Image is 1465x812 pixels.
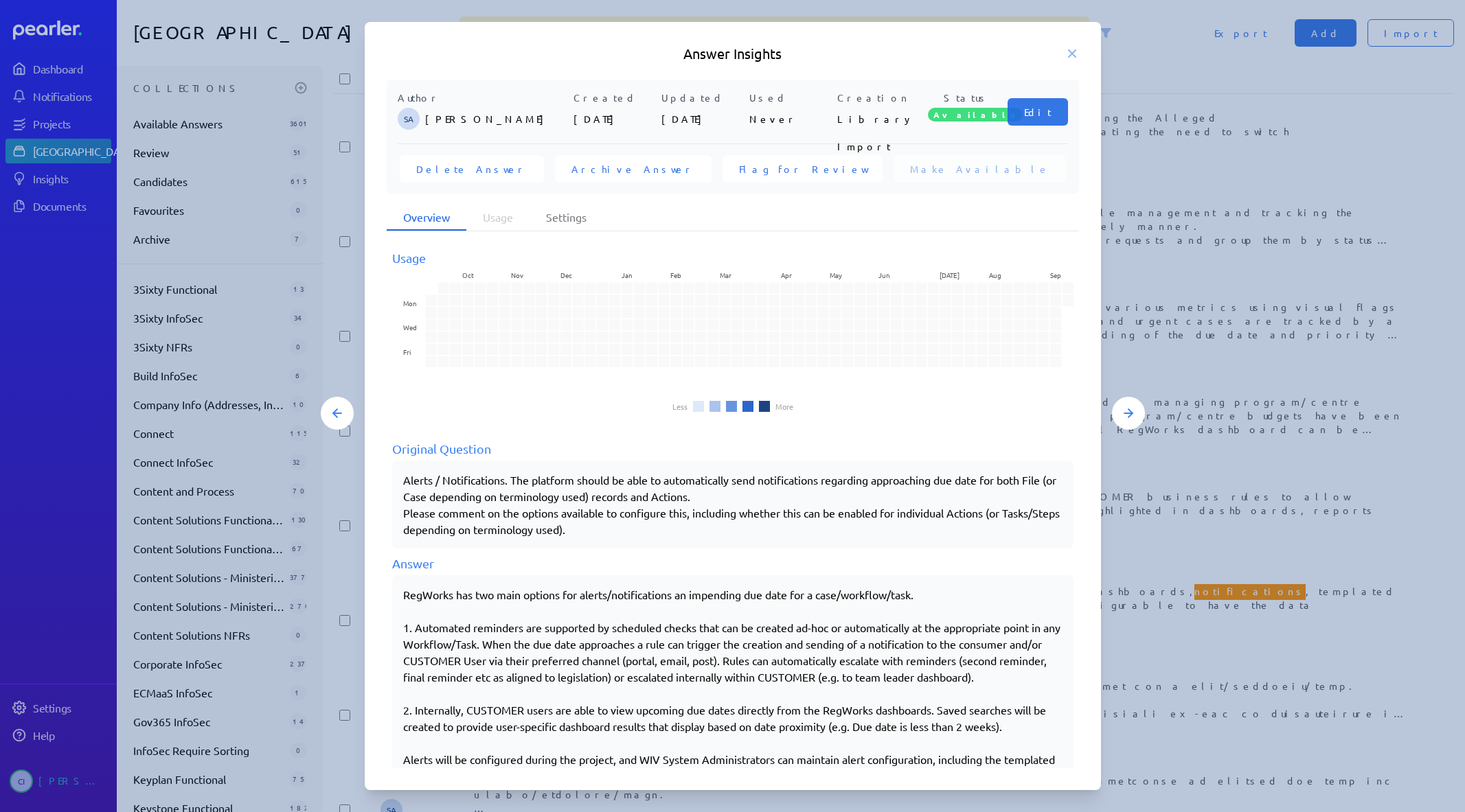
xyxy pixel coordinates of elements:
button: Delete Answer [400,155,544,183]
text: Jan [621,270,632,280]
span: Make Available [910,162,1049,176]
text: Mon [403,298,417,308]
span: Archive Answer [571,162,695,176]
span: Available [928,108,1023,121]
text: Apr [780,270,791,280]
p: Library Import [837,105,920,132]
li: Settings [530,205,603,231]
p: Used [749,91,832,105]
li: Usage [466,205,530,231]
li: More [775,402,793,410]
p: Status [925,91,1008,105]
p: Never [749,105,832,132]
p: Updated [661,91,744,105]
li: Less [672,402,688,410]
text: May [830,270,842,280]
button: Flag for Review [723,155,883,183]
p: [DATE] [573,105,656,132]
span: Edit [1024,105,1052,119]
button: Archive Answer [555,155,712,183]
button: Previous Answer [321,397,354,430]
p: [DATE] [661,105,744,132]
text: Wed [403,322,417,332]
text: [DATE] [940,270,959,280]
p: Creation [837,91,920,105]
span: Delete Answer [416,162,527,176]
button: Next Answer [1112,397,1145,430]
text: Jun [878,270,890,280]
text: Nov [511,270,523,280]
span: Steve Ackermann [398,108,420,130]
span: Flag for Review [739,162,866,176]
text: Dec [560,270,571,280]
li: Overview [387,205,466,231]
text: Sep [1049,270,1060,280]
p: Alerts / Notifications. The platform should be able to automatically send notifications regarding... [403,472,1063,537]
div: Original Question [392,439,1074,458]
div: Answer [392,554,1074,572]
text: Oct [462,270,474,280]
p: Created [573,91,656,105]
button: Edit [1008,98,1068,126]
text: Mar [719,270,731,280]
button: Make Available [894,155,1066,183]
p: [PERSON_NAME] [425,105,568,132]
text: Fri [403,347,411,357]
text: Feb [670,270,681,280]
text: Aug [988,270,1001,280]
p: Author [398,91,568,105]
h5: Answer Insights [387,44,1079,63]
div: Usage [392,248,1074,267]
